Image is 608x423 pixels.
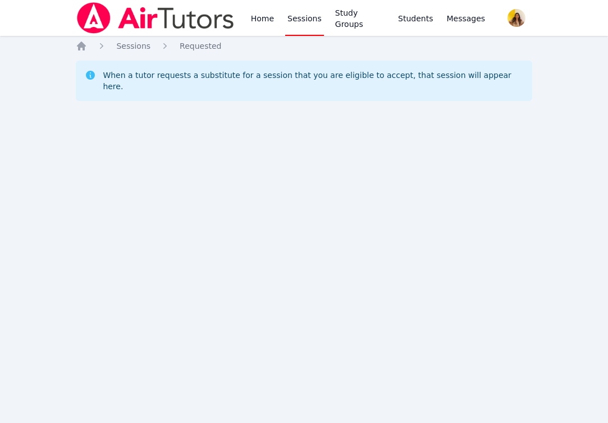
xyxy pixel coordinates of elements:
a: Sessions [116,40,150,52]
a: Requested [180,40,221,52]
div: When a tutor requests a substitute for a session that you are eligible to accept, that session wi... [103,70,523,92]
nav: Breadcrumb [76,40,532,52]
img: Air Tutors [76,2,235,34]
span: Requested [180,42,221,50]
span: Messages [446,13,485,24]
span: Sessions [116,42,150,50]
